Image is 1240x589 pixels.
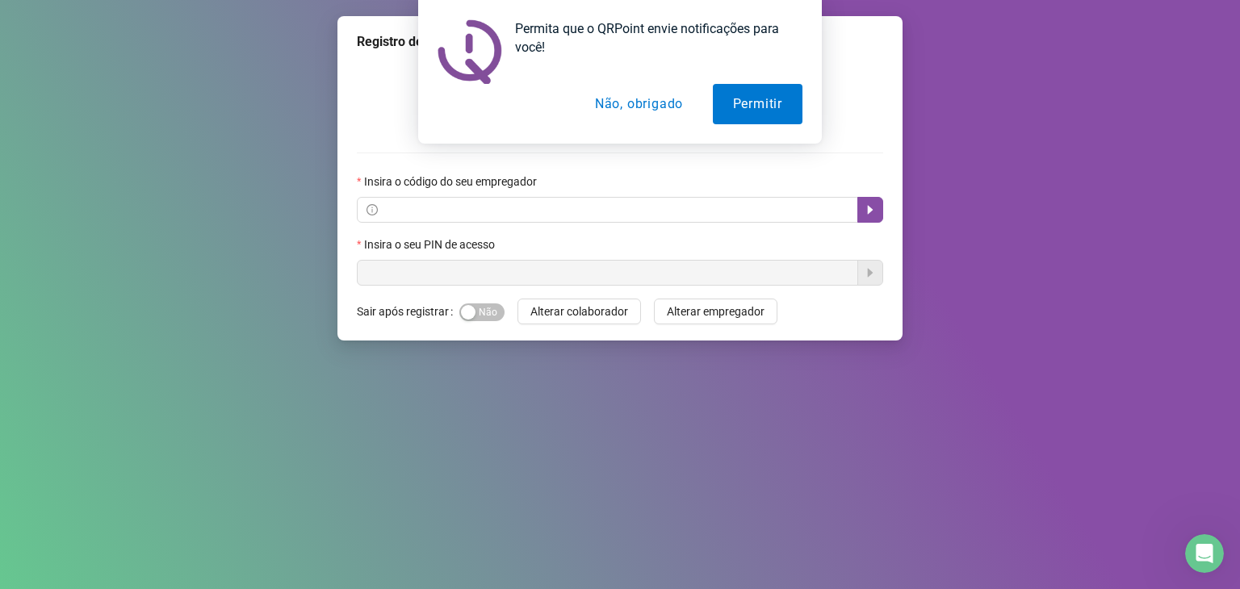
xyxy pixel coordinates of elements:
div: Permita que o QRPoint envie notificações para você! [502,19,802,56]
label: Insira o seu PIN de acesso [357,236,505,253]
button: Permitir [713,84,802,124]
button: Alterar colaborador [517,299,641,324]
span: Alterar empregador [667,303,765,320]
span: Alterar colaborador [530,303,628,320]
button: Não, obrigado [575,84,703,124]
img: notification icon [438,19,502,84]
label: Insira o código do seu empregador [357,173,547,190]
span: info-circle [367,204,378,215]
button: Alterar empregador [654,299,777,324]
label: Sair após registrar [357,299,459,324]
iframe: Intercom live chat [1185,534,1224,573]
span: caret-right [864,203,877,216]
